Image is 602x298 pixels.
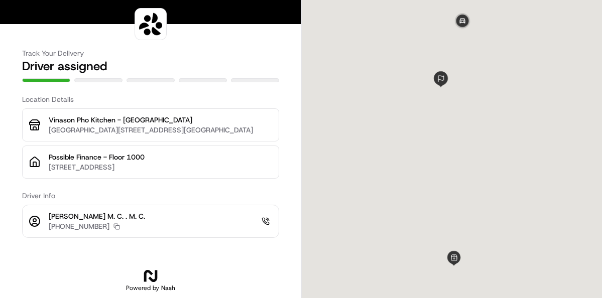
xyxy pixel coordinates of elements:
h2: Driver assigned [22,58,279,74]
p: [PERSON_NAME] M. C. . M. C. [49,211,145,221]
p: [STREET_ADDRESS] [49,162,273,172]
p: Possible Finance - Floor 1000 [49,152,273,162]
p: [GEOGRAPHIC_DATA][STREET_ADDRESS][GEOGRAPHIC_DATA] [49,125,273,135]
img: logo-public_tracking_screen-Sharebite-1703187580717.png [137,11,164,38]
span: Nash [161,284,175,292]
h3: Driver Info [22,191,279,201]
p: Vinason Pho Kitchen - [GEOGRAPHIC_DATA] [49,115,273,125]
h3: Location Details [22,94,279,104]
p: [PHONE_NUMBER] [49,221,109,231]
h3: Track Your Delivery [22,48,279,58]
h2: Powered by [126,284,175,292]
